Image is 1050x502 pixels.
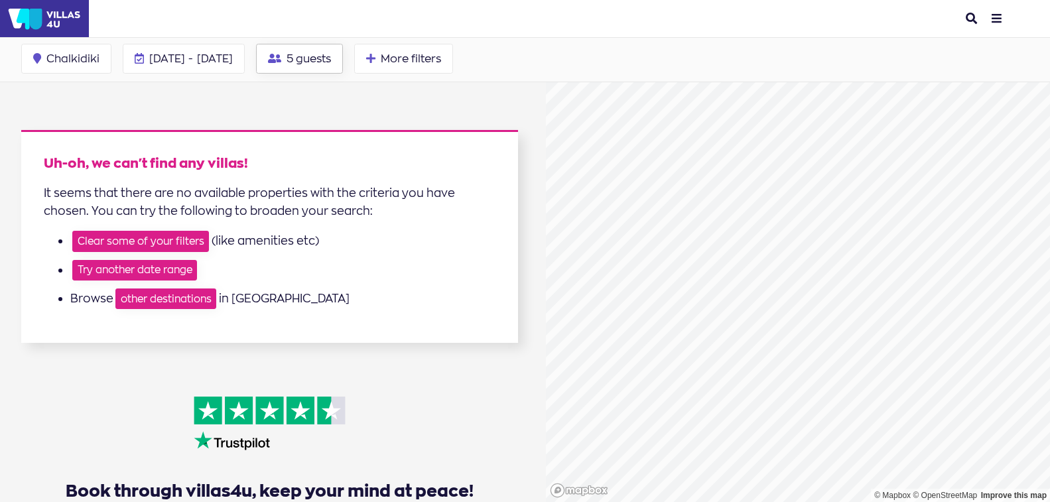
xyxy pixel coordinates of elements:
a: Map feedback [981,491,1047,500]
span: 5 guests [287,53,331,64]
a: Try another date range [72,260,197,281]
span: More filters [381,53,441,64]
p: It seems that there are no available properties with the criteria you have chosen. You can try th... [44,184,495,220]
a: other destinations [115,288,216,309]
span: [DATE] [149,52,185,65]
li: (like amenities etc) [70,231,495,251]
li: Browse in [GEOGRAPHIC_DATA] [70,288,495,309]
button: More filters [354,44,453,74]
span: - [188,53,193,64]
span: [DATE] [197,52,233,65]
img: Villas4u is rated Excellent on trustpilot [185,383,354,463]
a: Mapbox logo [550,483,608,498]
h2: Book through villas4u, keep your mind at peace! [66,479,474,501]
a: Clear some of your filters [72,231,209,251]
a: Mapbox [874,491,911,500]
span: Chalkidiki [46,53,99,64]
button: [DATE] - [DATE] [123,44,245,74]
button: Chalkidiki [21,44,111,74]
button: 5 guests [256,44,343,74]
a: OpenStreetMap [913,491,977,500]
h2: Uh-oh, we can't find any villas! [44,155,495,172]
